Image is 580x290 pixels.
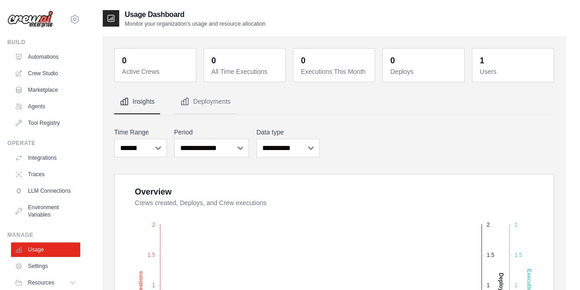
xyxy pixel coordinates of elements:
[486,282,490,289] tspan: 1
[11,83,80,97] a: Marketplace
[11,184,80,198] a: LLM Connections
[514,222,518,228] tspan: 2
[11,242,80,257] a: Usage
[11,259,80,273] a: Settings
[11,275,80,290] button: Resources
[7,231,80,239] div: Manage
[11,66,80,81] a: Crew Studio
[390,67,458,76] dt: Deploys
[480,67,548,76] dt: Users
[514,282,518,289] tspan: 1
[114,89,554,114] nav: Tabs
[125,20,265,28] p: Monitor your organization's usage and resource allocation
[486,222,490,228] tspan: 2
[11,116,80,130] a: Tool Registry
[256,128,320,137] label: Data type
[114,89,160,114] button: Insights
[211,54,216,67] div: 0
[175,89,236,114] button: Deployments
[514,252,522,258] tspan: 1.5
[486,252,494,258] tspan: 1.5
[11,50,80,64] a: Automations
[11,99,80,114] a: Agents
[211,67,280,76] dt: All Time Executions
[7,139,80,147] div: Operate
[135,185,171,198] div: Overview
[125,9,265,20] h2: Usage Dashboard
[7,11,53,28] img: Logo
[135,198,542,207] dt: Crews created, Deploys, and Crew executions
[122,67,190,76] dt: Active Crews
[11,167,80,182] a: Traces
[390,54,395,67] div: 0
[114,128,167,137] label: Time Range
[152,282,155,289] tspan: 1
[122,54,127,67] div: 0
[28,279,54,286] span: Resources
[174,128,249,137] label: Period
[11,151,80,165] a: Integrations
[301,54,305,67] div: 0
[301,67,369,76] dt: Executions This Month
[480,54,484,67] div: 1
[11,200,80,222] a: Environment Variables
[152,222,155,228] tspan: 2
[7,39,80,46] div: Build
[148,252,155,258] tspan: 1.5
